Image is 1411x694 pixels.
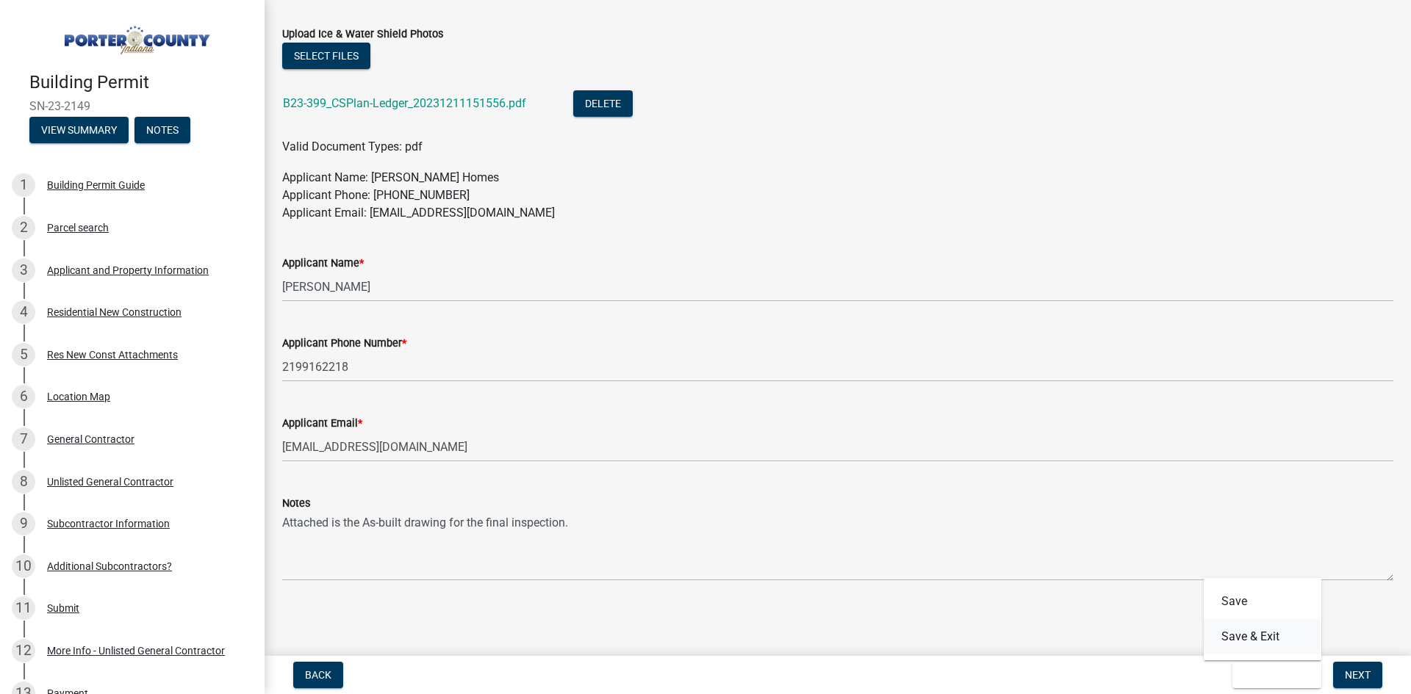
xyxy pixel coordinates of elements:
[47,223,109,233] div: Parcel search
[282,499,310,509] label: Notes
[47,434,134,444] div: General Contractor
[12,554,35,578] div: 10
[47,307,182,317] div: Residential New Construction
[47,646,225,656] div: More Info - Unlisted General Contractor
[305,669,331,681] span: Back
[573,98,633,112] wm-modal-confirm: Delete Document
[47,350,178,360] div: Res New Const Attachments
[29,15,241,57] img: Porter County, Indiana
[47,603,79,613] div: Submit
[47,265,209,275] div: Applicant and Property Information
[282,140,423,153] span: Valid Document Types: pdf
[1345,669,1371,681] span: Next
[134,125,190,137] wm-modal-confirm: Notes
[47,518,170,529] div: Subcontractor Information
[12,385,35,408] div: 6
[282,339,406,349] label: Applicant Phone Number
[29,125,129,137] wm-modal-confirm: Summary
[29,99,235,113] span: SN-23-2149
[134,117,190,143] button: Notes
[12,300,35,324] div: 4
[12,639,35,662] div: 12
[1204,584,1321,619] button: Save
[1244,669,1301,681] span: Save & Exit
[282,43,370,69] button: Select files
[12,596,35,620] div: 11
[282,29,443,40] label: Upload Ice & Water Shield Photos
[1204,619,1321,654] button: Save & Exit
[282,169,1393,222] p: Applicant Name: [PERSON_NAME] Homes Applicant Phone: [PHONE_NUMBER] Applicant Email: [EMAIL_ADDRE...
[12,427,35,451] div: 7
[573,90,633,117] button: Delete
[12,470,35,494] div: 8
[12,173,35,197] div: 1
[282,419,362,429] label: Applicant Email
[47,180,145,190] div: Building Permit Guide
[1232,662,1321,688] button: Save & Exit
[12,512,35,535] div: 9
[1204,578,1321,660] div: Save & Exit
[12,343,35,366] div: 5
[29,72,253,93] h4: Building Permit
[1333,662,1382,688] button: Next
[283,96,526,110] a: B23-399_CSPlan-Ledger_20231211151556.pdf
[12,259,35,282] div: 3
[12,216,35,239] div: 2
[47,561,172,571] div: Additional Subcontractors?
[47,391,110,402] div: Location Map
[29,117,129,143] button: View Summary
[47,477,173,487] div: Unlisted General Contractor
[282,259,364,269] label: Applicant Name
[293,662,343,688] button: Back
